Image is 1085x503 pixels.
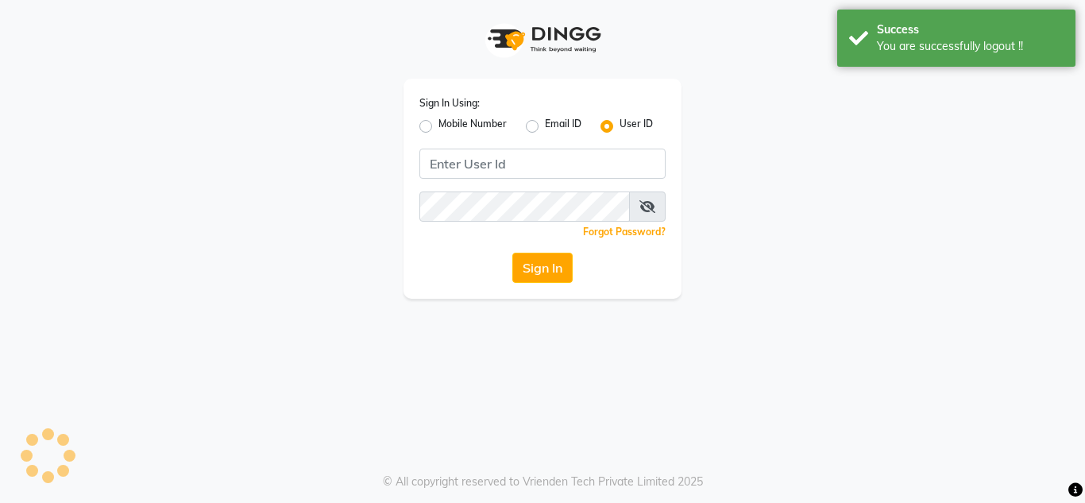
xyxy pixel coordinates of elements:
[620,117,653,136] label: User ID
[419,96,480,110] label: Sign In Using:
[438,117,507,136] label: Mobile Number
[545,117,581,136] label: Email ID
[877,38,1064,55] div: You are successfully logout !!
[419,149,666,179] input: Username
[419,192,630,222] input: Username
[877,21,1064,38] div: Success
[512,253,573,283] button: Sign In
[583,226,666,238] a: Forgot Password?
[479,16,606,63] img: logo1.svg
